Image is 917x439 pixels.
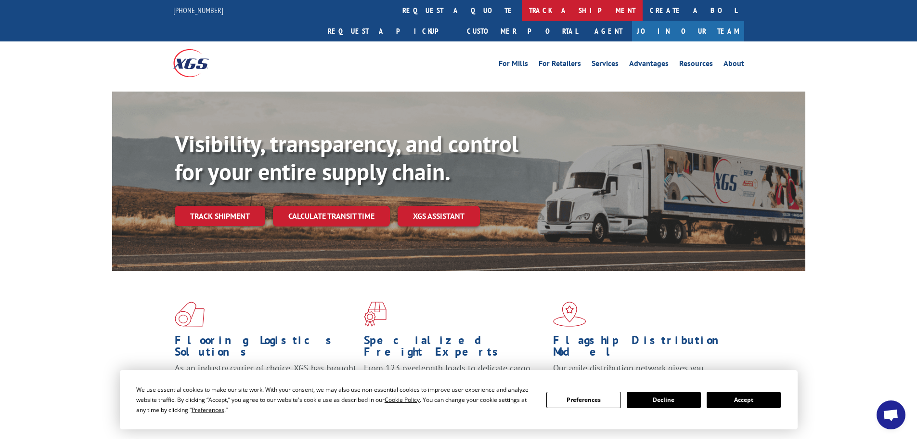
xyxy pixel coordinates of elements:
[273,206,390,226] a: Calculate transit time
[585,21,632,41] a: Agent
[629,60,669,70] a: Advantages
[175,206,265,226] a: Track shipment
[553,302,586,327] img: xgs-icon-flagship-distribution-model-red
[175,302,205,327] img: xgs-icon-total-supply-chain-intelligence-red
[364,362,546,405] p: From 123 overlength loads to delicate cargo, our experienced staff knows the best way to move you...
[192,406,224,414] span: Preferences
[627,392,701,408] button: Decline
[553,362,730,385] span: Our agile distribution network gives you nationwide inventory management on demand.
[321,21,460,41] a: Request a pickup
[499,60,528,70] a: For Mills
[385,396,420,404] span: Cookie Policy
[592,60,619,70] a: Services
[877,400,905,429] div: Open chat
[460,21,585,41] a: Customer Portal
[364,302,387,327] img: xgs-icon-focused-on-flooring-red
[120,370,798,429] div: Cookie Consent Prompt
[632,21,744,41] a: Join Our Team
[175,334,357,362] h1: Flooring Logistics Solutions
[173,5,223,15] a: [PHONE_NUMBER]
[364,334,546,362] h1: Specialized Freight Experts
[546,392,620,408] button: Preferences
[136,385,535,415] div: We use essential cookies to make our site work. With your consent, we may also use non-essential ...
[398,206,480,226] a: XGS ASSISTANT
[175,129,518,186] b: Visibility, transparency, and control for your entire supply chain.
[707,392,781,408] button: Accept
[539,60,581,70] a: For Retailers
[175,362,356,397] span: As an industry carrier of choice, XGS has brought innovation and dedication to flooring logistics...
[553,334,735,362] h1: Flagship Distribution Model
[723,60,744,70] a: About
[679,60,713,70] a: Resources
